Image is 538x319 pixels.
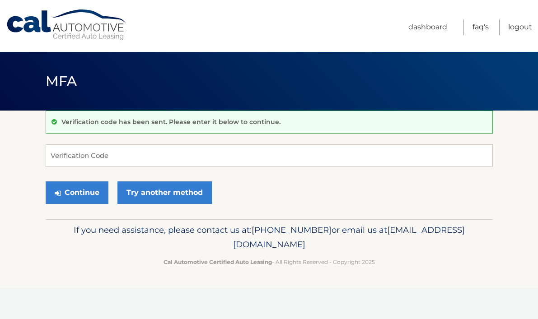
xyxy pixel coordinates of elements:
[508,19,532,35] a: Logout
[408,19,447,35] a: Dashboard
[46,144,493,167] input: Verification Code
[233,225,465,250] span: [EMAIL_ADDRESS][DOMAIN_NAME]
[6,9,128,41] a: Cal Automotive
[51,257,487,267] p: - All Rights Reserved - Copyright 2025
[51,223,487,252] p: If you need assistance, please contact us at: or email us at
[164,259,272,265] strong: Cal Automotive Certified Auto Leasing
[46,73,77,89] span: MFA
[117,181,212,204] a: Try another method
[46,181,108,204] button: Continue
[252,225,332,235] span: [PHONE_NUMBER]
[473,19,489,35] a: FAQ's
[61,118,281,126] p: Verification code has been sent. Please enter it below to continue.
